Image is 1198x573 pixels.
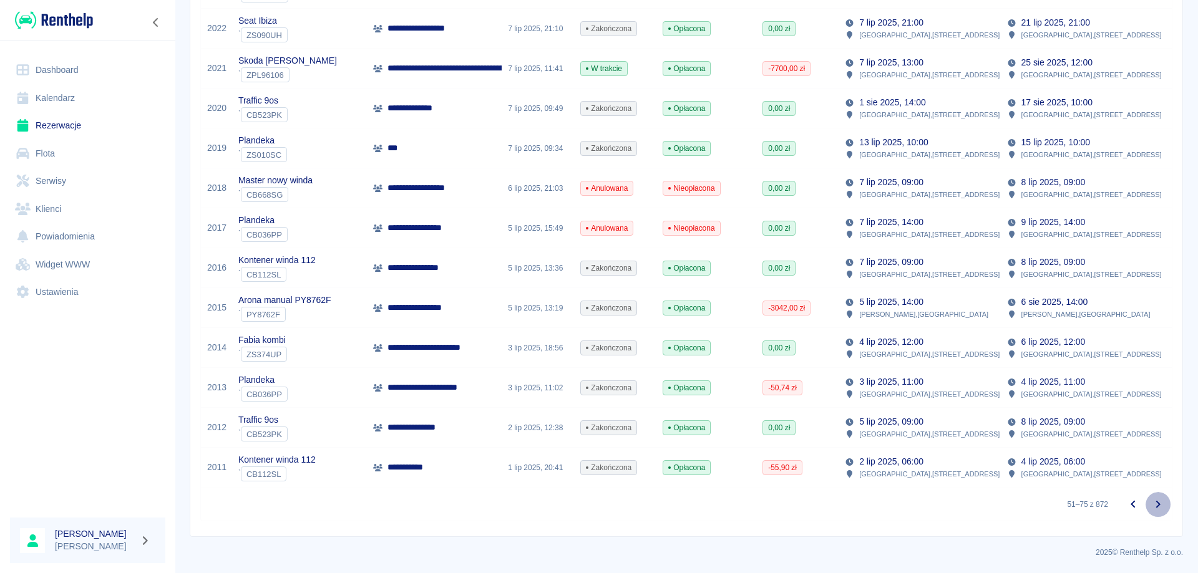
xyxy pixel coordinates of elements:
div: 5 lip 2025, 13:36 [502,248,574,288]
span: CB523PK [241,430,287,439]
a: 2011 [207,461,226,474]
a: 2020 [207,102,226,115]
a: 2016 [207,261,226,274]
div: 7 lip 2025, 09:34 [502,128,574,168]
p: Fabia kombi [238,334,287,347]
a: Renthelp logo [10,10,93,31]
img: Renthelp logo [15,10,93,31]
p: [GEOGRAPHIC_DATA] , [STREET_ADDRESS] [859,189,1000,200]
p: 7 lip 2025, 09:00 [859,256,923,269]
p: [GEOGRAPHIC_DATA] , [STREET_ADDRESS] [1021,349,1162,360]
p: 8 lip 2025, 09:00 [1021,415,1086,428]
p: [PERSON_NAME] , [GEOGRAPHIC_DATA] [859,309,988,320]
span: Opłacona [663,63,710,74]
a: Serwisy [10,167,165,195]
span: 0,00 zł [763,342,795,354]
span: 0,00 zł [763,183,795,194]
p: 7 lip 2025, 09:00 [859,176,923,189]
button: Zwiń nawigację [147,14,165,31]
a: 2021 [207,62,226,75]
span: Zakończona [581,422,636,433]
span: Anulowana [581,223,633,234]
p: Kontener winda 112 [238,453,316,466]
div: 7 lip 2025, 09:49 [502,89,574,128]
p: [GEOGRAPHIC_DATA] , [STREET_ADDRESS] [1021,69,1162,80]
div: 3 lip 2025, 18:56 [502,328,574,368]
p: 4 lip 2025, 11:00 [1021,375,1086,388]
p: 1 sie 2025, 14:00 [859,96,926,109]
p: 21 lip 2025, 21:00 [1021,16,1090,29]
p: 7 lip 2025, 13:00 [859,56,923,69]
span: Zakończona [581,23,636,34]
a: 2019 [207,142,226,155]
div: ` [238,347,287,362]
span: Opłacona [663,422,710,433]
span: Zakończona [581,103,636,114]
p: Plandeka [238,214,288,227]
span: 0,00 zł [763,103,795,114]
p: [GEOGRAPHIC_DATA] , [STREET_ADDRESS] [859,388,1000,400]
span: CB523PK [241,110,287,120]
p: 8 lip 2025, 09:00 [1021,256,1086,269]
p: 9 lip 2025, 14:00 [1021,216,1086,229]
span: -7700,00 zł [763,63,810,74]
a: Klienci [10,195,165,223]
a: Flota [10,140,165,168]
span: CB036PP [241,230,287,239]
p: [GEOGRAPHIC_DATA] , [STREET_ADDRESS] [1021,149,1162,160]
p: Traffic 9os [238,94,288,107]
a: 2022 [207,22,226,35]
p: Plandeka [238,134,287,147]
p: 15 lip 2025, 10:00 [1021,136,1090,149]
div: 7 lip 2025, 21:10 [502,9,574,49]
button: Przejdź do następnej strony [1146,492,1171,517]
a: 2017 [207,221,226,234]
a: 2013 [207,381,226,394]
span: Nieopłacona [663,183,719,194]
p: [GEOGRAPHIC_DATA] , [STREET_ADDRESS] [859,349,1000,360]
span: Opłacona [663,143,710,154]
p: 17 sie 2025, 10:00 [1021,96,1093,109]
p: [PERSON_NAME] [55,540,135,553]
p: Master nowy winda [238,174,313,187]
p: 25 sie 2025, 12:00 [1021,56,1093,69]
p: 13 lip 2025, 10:00 [859,136,928,149]
p: [GEOGRAPHIC_DATA] , [STREET_ADDRESS] [859,428,1000,440]
div: ` [238,227,288,242]
a: Ustawienia [10,278,165,306]
div: ` [238,267,316,282]
p: [GEOGRAPHIC_DATA] , [STREET_ADDRESS] [1021,229,1162,240]
span: 0,00 zł [763,23,795,34]
p: [GEOGRAPHIC_DATA] , [STREET_ADDRESS] [1021,388,1162,400]
div: 6 lip 2025, 21:03 [502,168,574,208]
span: ZPL96106 [241,70,289,80]
p: Arona manual PY8762F [238,294,331,307]
p: Traffic 9os [238,413,288,426]
p: [GEOGRAPHIC_DATA] , [STREET_ADDRESS] [859,269,1000,280]
span: Opłacona [663,103,710,114]
h6: [PERSON_NAME] [55,527,135,540]
div: 3 lip 2025, 11:02 [502,368,574,408]
p: [GEOGRAPHIC_DATA] , [STREET_ADDRESS] [1021,468,1162,479]
p: [GEOGRAPHIC_DATA] , [STREET_ADDRESS] [859,468,1000,479]
span: 0,00 zł [763,262,795,274]
div: ` [238,466,316,481]
a: Kalendarz [10,84,165,112]
span: CB112SL [241,270,286,279]
div: ` [238,426,288,441]
p: 2 lip 2025, 06:00 [859,455,923,468]
span: CB668SG [241,190,288,200]
a: 2012 [207,421,226,434]
span: Opłacona [663,462,710,473]
span: ZS090UH [241,31,287,40]
p: 4 lip 2025, 12:00 [859,335,923,349]
span: ZS010SC [241,150,286,160]
p: 4 lip 2025, 06:00 [1021,455,1086,468]
p: 6 sie 2025, 14:00 [1021,296,1088,309]
div: ` [238,27,288,42]
p: Seat Ibiza [238,14,288,27]
a: Rezerwacje [10,112,165,140]
a: 2018 [207,181,226,195]
div: ` [238,307,331,322]
span: -50,74 zł [763,382,802,393]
